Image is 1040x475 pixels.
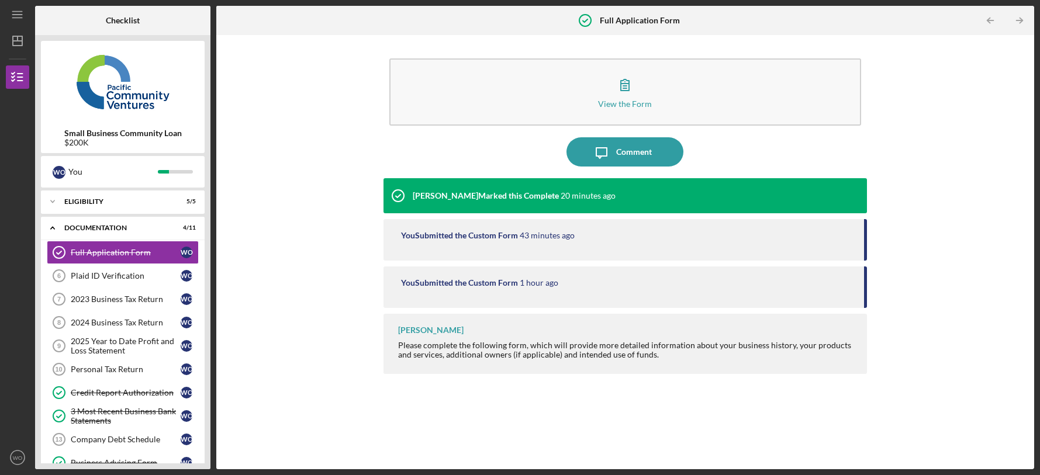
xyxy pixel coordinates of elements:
[398,341,855,359] div: Please complete the following form, which will provide more detailed information about your busin...
[64,138,182,147] div: $200K
[561,191,616,200] time: 2025-09-12 16:53
[181,387,192,398] div: W O
[47,381,199,404] a: Credit Report AuthorizationWO
[71,365,181,374] div: Personal Tax Return
[57,342,61,349] tspan: 9
[520,278,558,287] time: 2025-09-12 16:09
[181,410,192,422] div: W O
[175,224,196,231] div: 4 / 11
[41,47,205,117] img: Product logo
[71,318,181,327] div: 2024 Business Tax Return
[6,446,29,469] button: WO
[53,166,65,179] div: W O
[181,457,192,469] div: W O
[47,241,199,264] a: Full Application FormWO
[71,407,181,425] div: 3 Most Recent Business Bank Statements
[175,198,196,205] div: 5 / 5
[181,293,192,305] div: W O
[566,137,683,167] button: Comment
[57,319,61,326] tspan: 8
[71,248,181,257] div: Full Application Form
[389,58,861,126] button: View the Form
[181,434,192,445] div: W O
[181,270,192,282] div: W O
[401,231,518,240] div: You Submitted the Custom Form
[64,198,167,205] div: Eligibility
[181,340,192,352] div: W O
[600,16,680,25] b: Full Application Form
[181,247,192,258] div: W O
[47,334,199,358] a: 92025 Year to Date Profit and Loss StatementWO
[598,99,652,108] div: View the Form
[616,137,652,167] div: Comment
[71,435,181,444] div: Company Debt Schedule
[181,363,192,375] div: W O
[520,231,575,240] time: 2025-09-12 16:30
[47,451,199,474] a: Business Advising FormWO
[55,366,62,373] tspan: 10
[71,388,181,397] div: Credit Report Authorization
[47,358,199,381] a: 10Personal Tax ReturnWO
[106,16,140,25] b: Checklist
[47,311,199,334] a: 82024 Business Tax ReturnWO
[47,428,199,451] a: 13Company Debt ScheduleWO
[47,264,199,287] a: 6Plaid ID VerificationWO
[71,271,181,280] div: Plaid ID Verification
[13,455,23,461] text: WO
[64,129,182,138] b: Small Business Community Loan
[71,458,181,467] div: Business Advising Form
[64,224,167,231] div: Documentation
[55,436,62,443] tspan: 13
[47,287,199,311] a: 72023 Business Tax ReturnWO
[401,278,518,287] div: You Submitted the Custom Form
[71,337,181,355] div: 2025 Year to Date Profit and Loss Statement
[413,191,559,200] div: [PERSON_NAME] Marked this Complete
[68,162,158,182] div: You
[47,404,199,428] a: 3 Most Recent Business Bank StatementsWO
[57,296,61,303] tspan: 7
[57,272,61,279] tspan: 6
[71,294,181,304] div: 2023 Business Tax Return
[398,325,464,335] div: [PERSON_NAME]
[181,317,192,328] div: W O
